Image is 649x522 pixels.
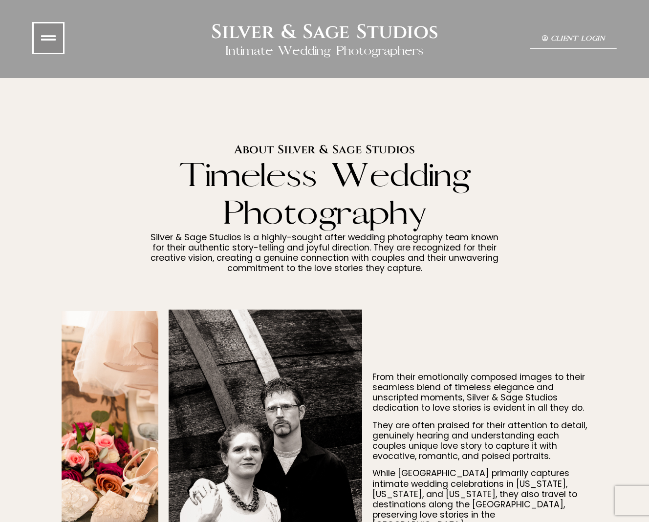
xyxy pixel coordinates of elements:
span: From their emotionally composed images to their seamless blend of timeless elegance and unscripte... [372,371,585,414]
h2: About Silver & Sage Studios [32,143,616,157]
h2: Intimate Wedding Photographers [225,44,424,58]
span: Client Login [551,35,605,42]
span: They are often praised for their attention to detail, genuinely hearing and understanding each co... [372,419,587,462]
span: Silver & Sage Studios is a highly-sought after wedding photography team known for their authentic... [151,231,498,274]
a: Client Login [530,29,617,49]
h2: Timeless Wedding Photography [120,157,529,232]
h2: Silver & Sage Studios [211,21,438,44]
